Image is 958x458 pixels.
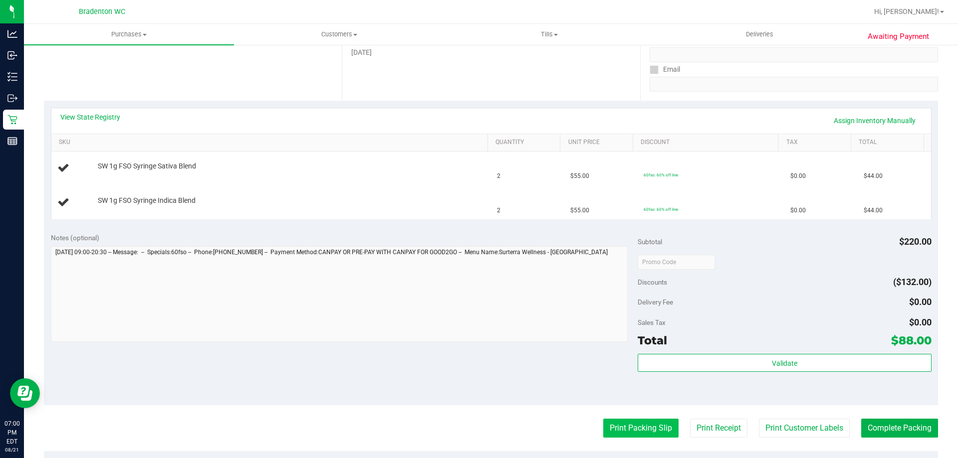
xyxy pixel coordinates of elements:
span: $0.00 [909,297,932,307]
a: Total [859,139,920,147]
a: Purchases [24,24,234,45]
span: 2 [497,206,500,215]
span: SW 1g FSO Syringe Sativa Blend [98,161,196,171]
span: ($132.00) [893,277,932,287]
span: Customers [235,30,444,39]
a: View State Registry [60,112,120,122]
a: Assign Inventory Manually [827,112,922,129]
span: Subtotal [638,238,662,246]
input: Promo Code [638,255,715,270]
span: Awaiting Payment [868,31,929,42]
button: Print Receipt [690,419,747,438]
span: $220.00 [899,236,932,247]
span: 60fso: 60% off line [644,172,678,177]
inline-svg: Outbound [7,93,17,103]
inline-svg: Reports [7,136,17,146]
span: SW 1g FSO Syringe Indica Blend [98,196,196,205]
a: SKU [59,139,483,147]
span: $55.00 [570,171,589,181]
span: $0.00 [790,206,806,215]
inline-svg: Inventory [7,72,17,82]
inline-svg: Analytics [7,29,17,39]
a: Customers [234,24,444,45]
span: $88.00 [891,333,932,347]
span: Delivery Fee [638,298,673,306]
span: Sales Tax [638,318,666,326]
button: Print Packing Slip [603,419,679,438]
a: Quantity [495,139,556,147]
iframe: Resource center [10,378,40,408]
inline-svg: Retail [7,115,17,125]
span: $44.00 [864,206,883,215]
span: Tills [445,30,654,39]
span: Notes (optional) [51,234,99,242]
span: 60fso: 60% off line [644,207,678,212]
span: 2 [497,171,500,181]
button: Print Customer Labels [759,419,850,438]
span: $55.00 [570,206,589,215]
span: Hi, [PERSON_NAME]! [874,7,939,15]
div: [DATE] [351,47,631,58]
button: Complete Packing [861,419,938,438]
label: Email [650,62,680,77]
p: 07:00 PM EDT [4,419,19,446]
a: Discount [641,139,774,147]
p: 08/21 [4,446,19,454]
inline-svg: Inbound [7,50,17,60]
button: Validate [638,354,931,372]
span: Bradenton WC [79,7,125,16]
span: $0.00 [909,317,932,327]
a: Tills [444,24,654,45]
span: Validate [772,359,797,367]
span: Total [638,333,667,347]
a: Deliveries [655,24,865,45]
a: Unit Price [568,139,629,147]
span: Discounts [638,273,667,291]
a: Tax [786,139,847,147]
span: Purchases [24,30,234,39]
span: $44.00 [864,171,883,181]
input: Format: (999) 999-9999 [650,47,938,62]
span: $0.00 [790,171,806,181]
span: Deliveries [732,30,787,39]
